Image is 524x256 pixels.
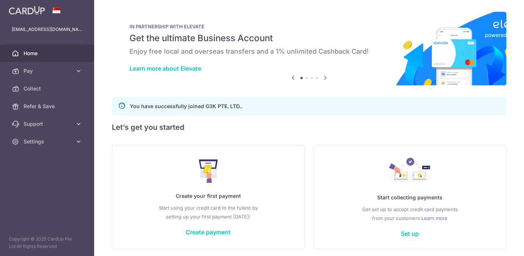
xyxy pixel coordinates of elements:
span: Refer & Save [24,103,72,110]
p: IN PARTNERSHIP WITH ELEVATE [129,24,489,29]
p: Get set up to accept credit card payments from your customers. [329,205,492,223]
p: [EMAIL_ADDRESS][DOMAIN_NAME] [12,26,82,33]
p: Start using your credit card to the fullest by setting up your first payment [DATE]! [127,203,290,221]
a: Create payment [186,228,231,236]
h5: Let’s get you started [112,121,506,133]
p: You have successfully joined G3K PTE. LTD.. [130,102,242,111]
img: CardUp [9,6,45,15]
a: Learn more about Elevate [129,65,201,72]
p: Start collecting payments [329,193,492,202]
h5: Get the ultimate Business Account [129,32,489,44]
h6: Enjoy free local and overseas transfers and a 1% unlimited Cashback Card! [129,47,489,56]
img: Renovation banner [112,12,506,85]
img: Collect Payment [389,158,431,184]
a: Set up [401,230,419,237]
a: Learn more [421,214,448,223]
img: Make Payment [199,159,218,183]
span: Collect [24,85,72,92]
span: Pay [24,67,72,75]
span: Home [24,50,72,57]
span: Settings [24,138,72,145]
span: Support [24,120,72,128]
p: Create your first payment [127,192,290,200]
